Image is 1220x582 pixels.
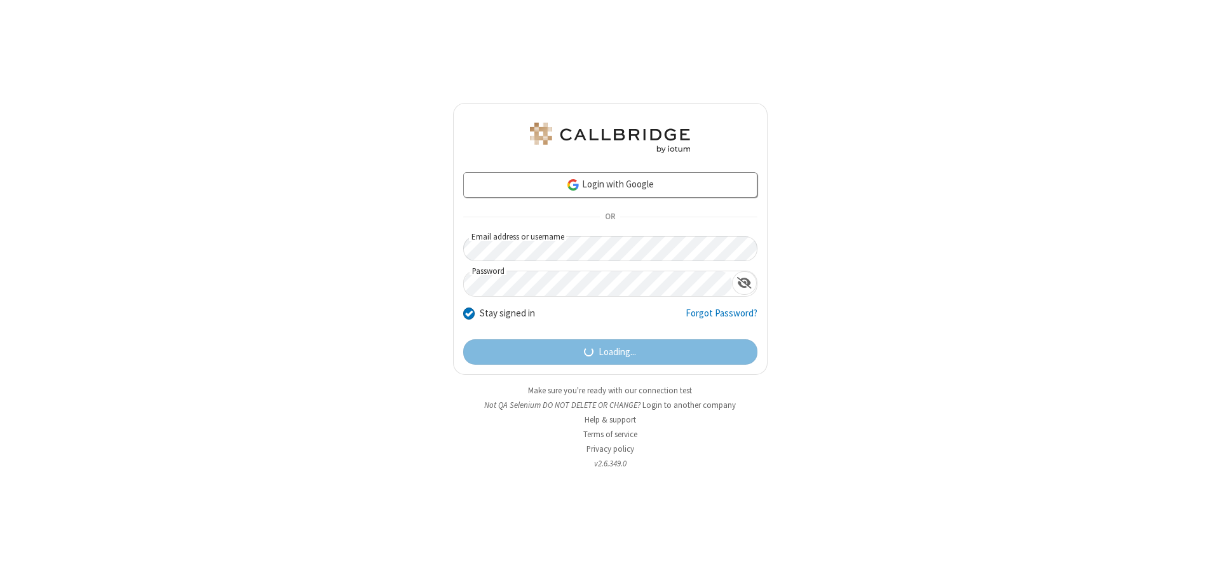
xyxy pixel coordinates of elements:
a: Terms of service [583,429,637,440]
span: OR [600,208,620,226]
a: Help & support [585,414,636,425]
a: Forgot Password? [686,306,757,330]
img: QA Selenium DO NOT DELETE OR CHANGE [527,123,693,153]
li: Not QA Selenium DO NOT DELETE OR CHANGE? [453,399,768,411]
label: Stay signed in [480,306,535,321]
a: Login with Google [463,172,757,198]
div: Show password [732,271,757,295]
li: v2.6.349.0 [453,457,768,470]
a: Make sure you're ready with our connection test [528,385,692,396]
button: Login to another company [642,399,736,411]
input: Email address or username [463,236,757,261]
img: google-icon.png [566,178,580,192]
a: Privacy policy [586,443,634,454]
input: Password [464,271,732,296]
span: Loading... [599,345,636,360]
button: Loading... [463,339,757,365]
